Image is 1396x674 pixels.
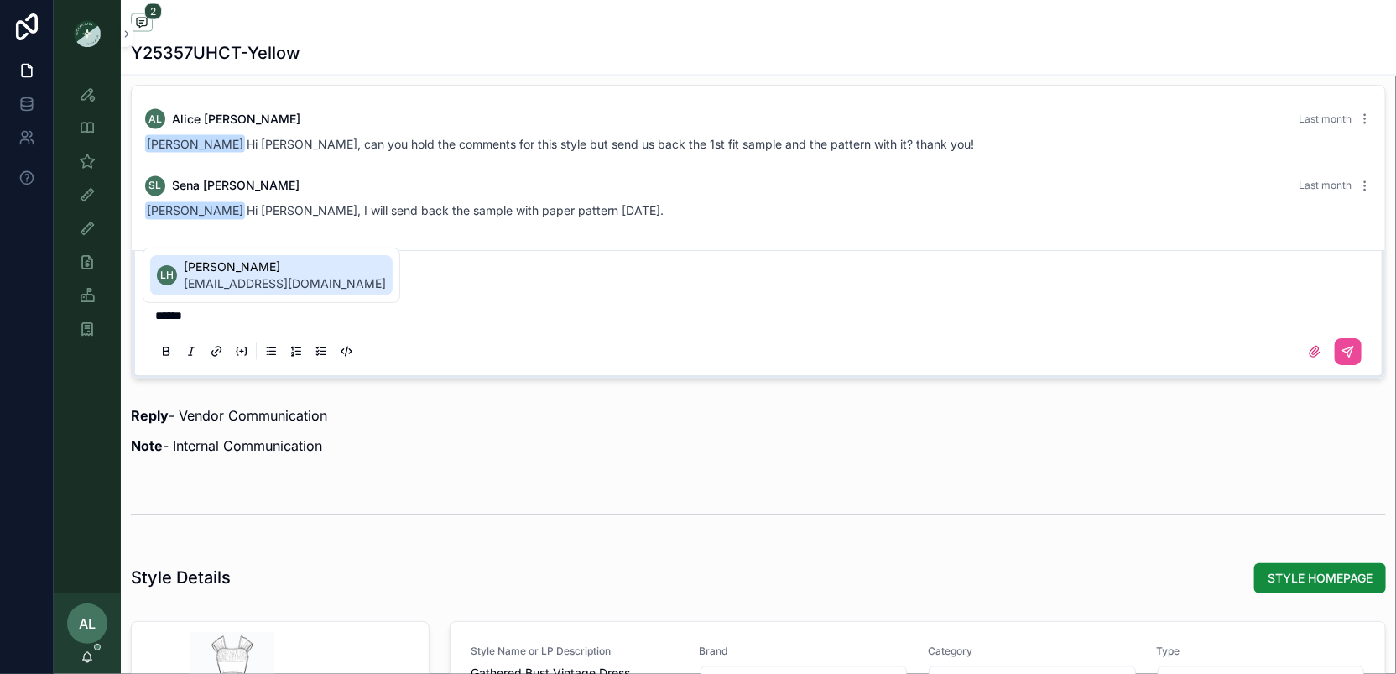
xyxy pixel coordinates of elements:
[145,204,664,218] span: Hi [PERSON_NAME], I will send back the sample with paper pattern [DATE].
[54,67,121,593] div: scrollable content
[131,438,163,455] strong: Note
[145,137,974,151] span: Hi [PERSON_NAME], can you hold the comments for this style but send us back the 1st fit sample an...
[145,202,245,220] span: [PERSON_NAME]
[131,436,1386,457] p: - Internal Communication
[184,259,386,275] span: [PERSON_NAME]
[74,20,101,47] img: App logo
[1299,180,1352,192] span: Last month
[172,178,300,195] span: Sena [PERSON_NAME]
[149,180,162,193] span: SL
[79,614,96,634] span: AL
[148,112,162,126] span: AL
[1254,563,1386,593] button: STYLE HOMEPAGE
[184,275,386,292] span: [EMAIL_ADDRESS][DOMAIN_NAME]
[700,645,909,659] span: Brand
[144,3,162,20] span: 2
[160,269,174,282] span: LH
[172,111,300,128] span: Alice [PERSON_NAME]
[131,13,153,34] button: 2
[1157,645,1366,659] span: Type
[145,135,245,153] span: [PERSON_NAME]
[131,567,231,590] h1: Style Details
[143,248,400,303] div: Suggested mentions
[131,408,169,425] strong: Reply
[928,645,1137,659] span: Category
[471,645,680,659] span: Style Name or LP Description
[131,41,300,65] h1: Y25357UHCT-Yellow
[131,406,1386,426] p: - Vendor Communication
[1268,570,1373,587] span: STYLE HOMEPAGE
[1299,112,1352,125] span: Last month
